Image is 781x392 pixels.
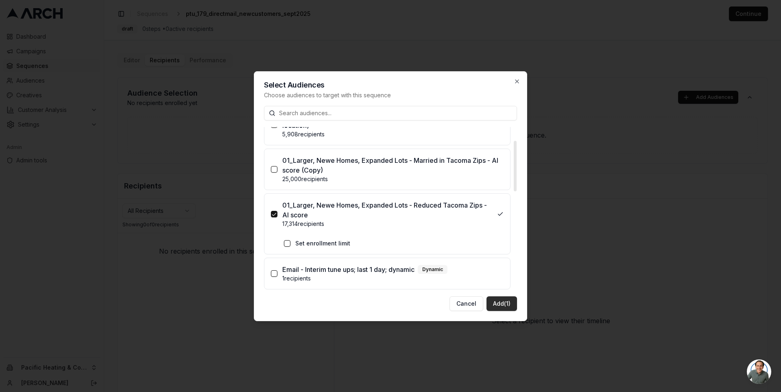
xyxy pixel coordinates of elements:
[271,166,277,173] button: 01_Larger, Newe Homes, Expanded Lots - Married in Tacoma Zips - AI score (Copy)25,000recipients
[264,81,517,89] h2: Select Audiences
[486,296,517,311] button: Add(1)
[449,296,483,311] button: Cancel
[282,155,504,175] p: 01_Larger, Newe Homes, Expanded Lots - Married in Tacoma Zips - AI score (Copy)
[418,265,447,274] div: Dynamic
[282,220,492,228] p: 17,314 recipients
[282,130,504,138] p: 5,908 recipients
[282,274,504,283] p: 1 recipients
[282,200,492,220] p: 01_Larger, Newe Homes, Expanded Lots - Reduced Tacoma Zips - AI score
[264,106,517,120] input: Search audiences...
[271,270,277,277] button: Email - Interim tune ups; last 1 day; dynamicDynamic1recipients
[282,265,414,274] p: Email - Interim tune ups; last 1 day; dynamic
[282,175,504,183] p: 25,000 recipients
[264,91,517,99] p: Choose audiences to target with this sequence
[271,211,277,217] button: 01_Larger, Newe Homes, Expanded Lots - Reduced Tacoma Zips - AI score17,314recipients
[295,239,350,247] label: Set enrollment limit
